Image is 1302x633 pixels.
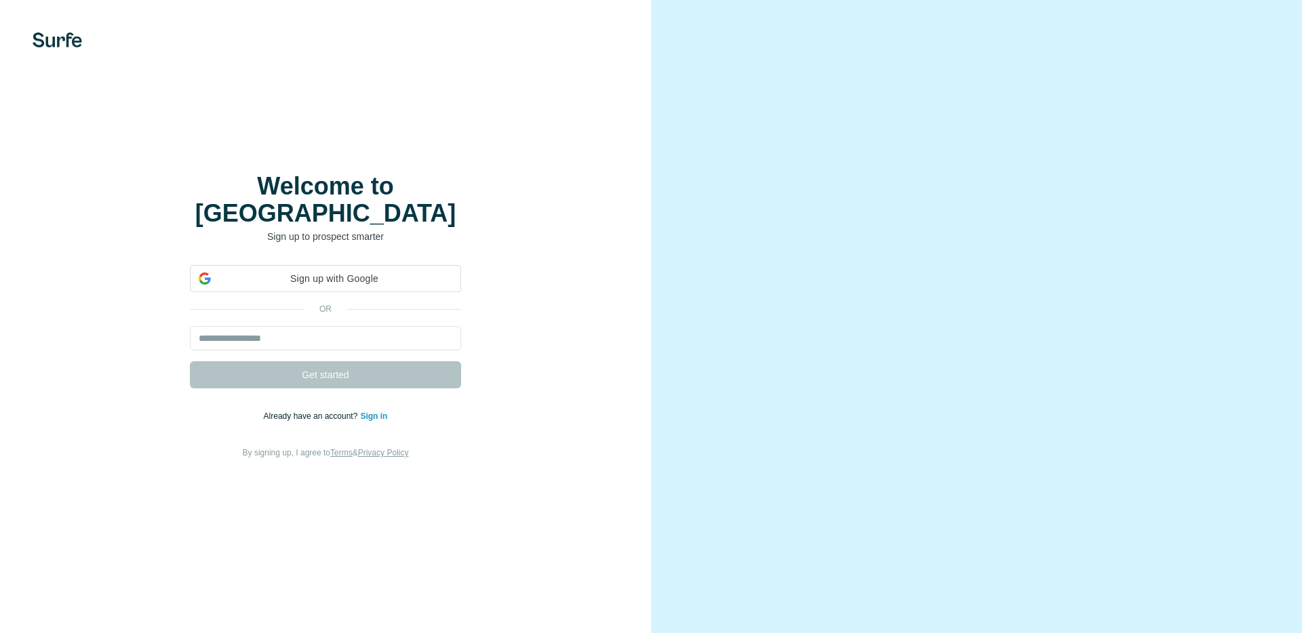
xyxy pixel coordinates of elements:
span: By signing up, I agree to & [243,448,409,457]
a: Terms [330,448,353,457]
span: Sign up with Google [216,272,452,286]
div: Sign up with Google [190,265,461,292]
p: or [304,303,347,315]
span: Already have an account? [264,411,361,421]
img: Surfe's logo [33,33,82,47]
a: Privacy Policy [358,448,409,457]
p: Sign up to prospect smarter [190,230,461,243]
a: Sign in [360,411,387,421]
h1: Welcome to [GEOGRAPHIC_DATA] [190,173,461,227]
